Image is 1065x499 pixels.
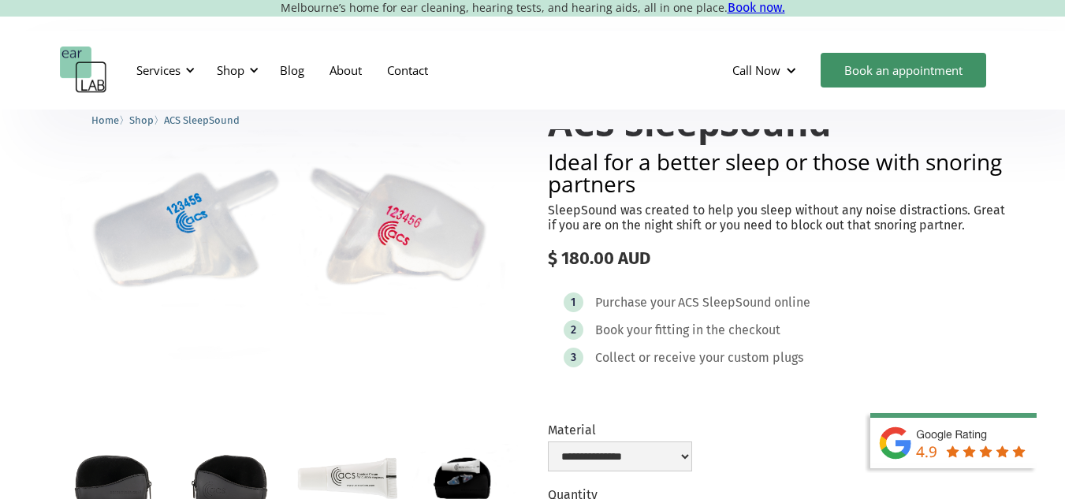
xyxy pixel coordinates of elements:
a: ACS SleepSound [164,112,240,127]
div: 2 [571,324,576,336]
li: 〉 [129,112,164,128]
a: Contact [374,47,441,93]
h2: Ideal for a better sleep or those with snoring partners [548,151,1006,195]
span: Shop [129,114,154,126]
div: Services [127,47,199,94]
div: Shop [217,62,244,78]
div: Call Now [720,47,813,94]
img: ACS SleepSound [60,72,518,389]
div: Call Now [732,62,780,78]
a: About [317,47,374,93]
a: Shop [129,112,154,127]
div: Book your fitting in the checkout [595,322,780,338]
a: Blog [267,47,317,93]
div: online [774,295,810,311]
a: Home [91,112,119,127]
li: 〉 [91,112,129,128]
h1: ACS SleepSound [548,103,1006,143]
div: Collect or receive your custom plugs [595,350,803,366]
p: SleepSound was created to help you sleep without any noise distractions. Great if you are on the ... [548,203,1006,233]
div: $ 180.00 AUD [548,248,1006,269]
div: Services [136,62,181,78]
div: 3 [571,352,576,363]
label: Material [548,423,692,438]
div: ACS SleepSound [678,295,772,311]
a: Book an appointment [821,53,986,88]
a: home [60,47,107,94]
span: Home [91,114,119,126]
span: ACS SleepSound [164,114,240,126]
a: open lightbox [60,72,518,389]
div: Shop [207,47,263,94]
div: Purchase your [595,295,676,311]
div: 1 [571,296,575,308]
